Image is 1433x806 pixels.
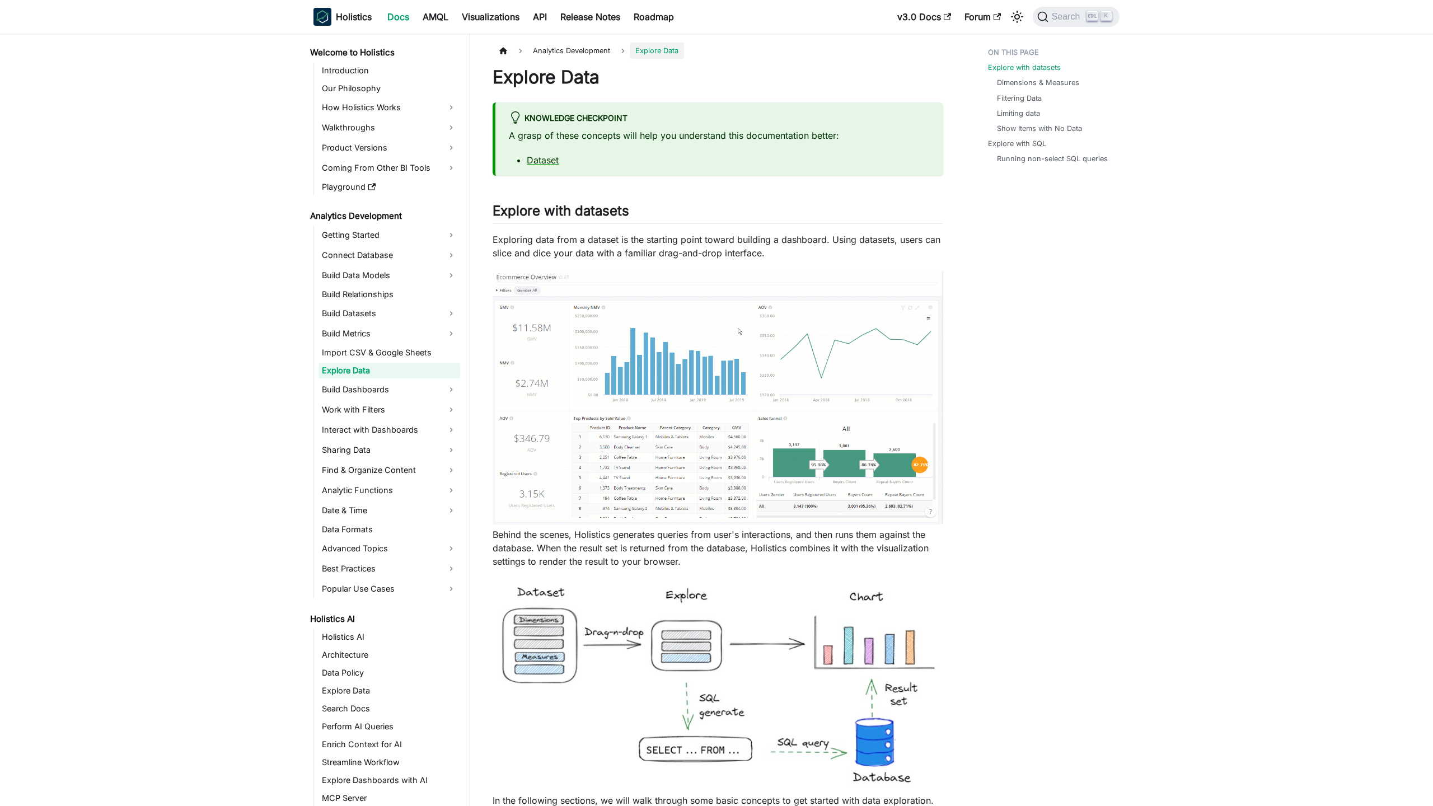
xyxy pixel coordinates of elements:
div: Knowledge Checkpoint [509,111,930,126]
a: Dataset [527,154,559,166]
a: Visualizations [455,8,526,26]
a: Best Practices [319,560,460,578]
nav: Breadcrumbs [493,43,943,59]
img: Holistics [313,8,331,26]
a: Welcome to Holistics [307,45,460,60]
a: Limiting data [997,108,1040,119]
a: Holistics AI [307,611,460,627]
a: Build Dashboards [319,381,460,399]
a: Running non-select SQL queries [997,153,1108,164]
a: Find & Organize Content [319,461,460,479]
a: Playground [319,179,460,195]
nav: Docs sidebar [302,34,470,806]
p: Behind the scenes, Holistics generates queries from user's interactions, and then runs them again... [493,528,943,568]
a: Explore with datasets [988,62,1061,73]
a: Walkthroughs [319,119,460,137]
a: Product Versions [319,139,460,157]
a: Build Data Models [319,266,460,284]
h2: Explore with datasets [493,203,943,224]
a: Roadmap [627,8,681,26]
a: Date & Time [319,502,460,519]
a: Connect Database [319,246,460,264]
a: Introduction [319,63,460,78]
a: Explore Data [319,363,460,378]
a: Filtering Data [997,93,1042,104]
a: Our Philosophy [319,81,460,96]
a: Interact with Dashboards [319,421,460,439]
a: Show Items with No Data [997,123,1082,134]
a: Analytics Development [307,208,460,224]
a: Release Notes [554,8,627,26]
a: Docs [381,8,416,26]
a: Advanced Topics [319,540,460,557]
a: Forum [958,8,1008,26]
a: Analytic Functions [319,481,460,499]
a: Import CSV & Google Sheets [319,345,460,360]
button: Search (Ctrl+K) [1033,7,1120,27]
a: How Holistics Works [319,99,460,116]
a: Holistics AI [319,629,460,645]
a: Search Docs [319,701,460,716]
kbd: K [1100,11,1112,21]
a: v3.0 Docs [891,8,958,26]
a: Home page [493,43,514,59]
a: Data Formats [319,522,460,537]
a: AMQL [416,8,455,26]
a: Dimensions & Measures [997,77,1079,88]
h1: Explore Data [493,66,943,88]
a: Explore with SQL [988,138,1046,149]
a: Enrich Context for AI [319,737,460,752]
span: Analytics Development [527,43,616,59]
a: Getting Started [319,226,460,244]
p: Exploring data from a dataset is the starting point toward building a dashboard. Using datasets, ... [493,233,943,260]
a: Explore Data [319,683,460,699]
a: Explore Dashboards with AI [319,772,460,788]
button: Switch between dark and light mode (currently light mode) [1008,8,1026,26]
a: Build Metrics [319,325,460,343]
a: API [526,8,554,26]
a: MCP Server [319,790,460,806]
p: A grasp of these concepts will help you understand this documentation better: [509,129,930,142]
a: Data Policy [319,665,460,681]
a: Build Relationships [319,287,460,302]
a: Work with Filters [319,401,460,419]
span: Search [1048,12,1087,22]
a: Streamline Workflow [319,755,460,770]
a: Sharing Data [319,441,460,459]
a: Coming From Other BI Tools [319,159,460,177]
a: HolisticsHolistics [313,8,372,26]
a: Build Datasets [319,304,460,322]
a: Popular Use Cases [319,580,460,598]
a: Architecture [319,647,460,663]
b: Holistics [336,10,372,24]
a: Perform AI Queries [319,719,460,734]
span: Explore Data [630,43,684,59]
